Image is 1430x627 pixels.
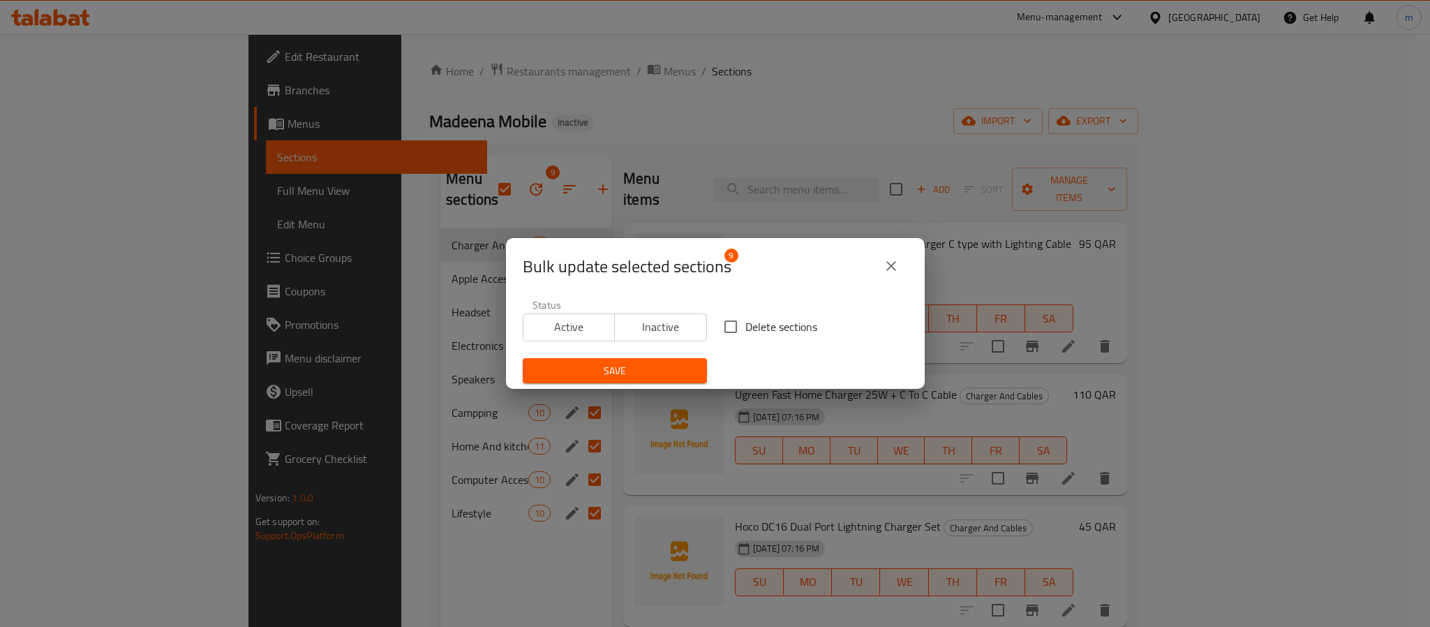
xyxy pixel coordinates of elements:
[620,317,701,337] span: Inactive
[724,249,738,263] span: 9
[523,358,707,384] button: Save
[614,313,707,341] button: Inactive
[534,362,696,380] span: Save
[529,317,610,337] span: Active
[745,318,817,335] span: Delete sections
[874,249,908,283] button: close
[523,313,616,341] button: Active
[523,256,731,278] span: Selected section count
